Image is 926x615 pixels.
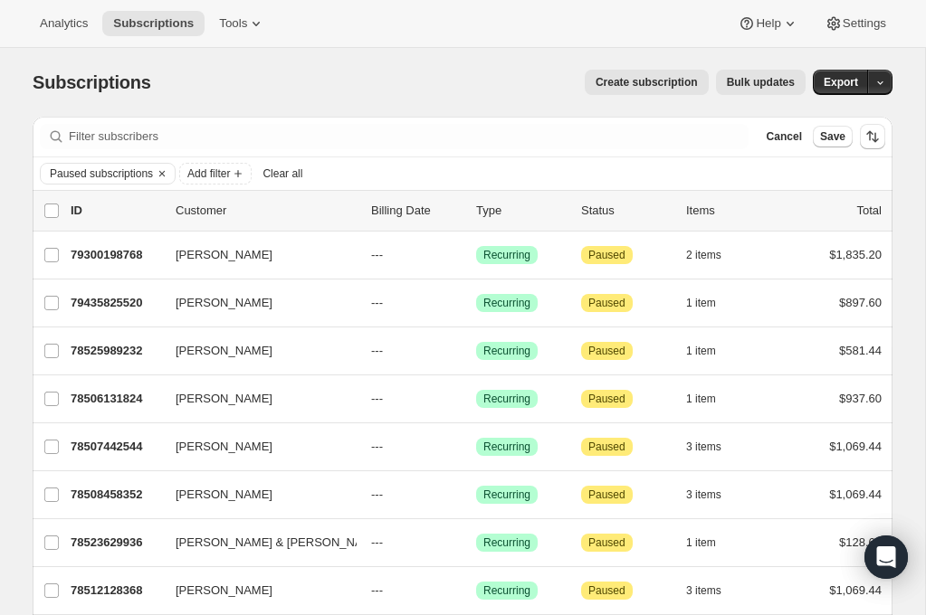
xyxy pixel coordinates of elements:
[686,202,777,220] div: Items
[843,16,886,31] span: Settings
[71,582,161,600] p: 78512128368
[829,583,882,597] span: $1,069.44
[176,202,357,220] p: Customer
[727,11,809,36] button: Help
[371,248,383,261] span: ---
[686,530,736,555] button: 1 item
[208,11,276,36] button: Tools
[165,241,346,270] button: [PERSON_NAME]
[179,163,252,184] button: Add filter
[588,535,625,550] span: Paused
[187,166,230,181] span: Add filter
[176,390,272,408] span: [PERSON_NAME]
[71,294,161,312] p: 79435825520
[71,530,882,555] div: 78523629936[PERSON_NAME] & [PERSON_NAME]---SuccessRecurringAttentionPaused1 item$128.64
[176,438,272,456] span: [PERSON_NAME]
[483,487,530,502] span: Recurring
[483,248,530,262] span: Recurring
[165,336,346,365] button: [PERSON_NAME]
[71,202,882,220] div: IDCustomerBilling DateTypeStatusItemsTotal
[371,344,383,357] span: ---
[71,486,161,504] p: 78508458352
[176,342,272,360] span: [PERSON_NAME]
[686,386,736,412] button: 1 item
[71,482,882,507] div: 78508458352[PERSON_NAME]---SuccessRecurringAttentionPaused3 items$1,069.44
[371,392,383,405] span: ---
[686,535,716,550] span: 1 item
[820,129,845,144] span: Save
[263,166,302,181] span: Clear all
[371,296,383,309] span: ---
[219,16,247,31] span: Tools
[71,578,882,603] div: 78512128368[PERSON_NAME]---SuccessRecurringAttentionPaused3 items$1,069.44
[371,440,383,453] span: ---
[581,202,672,220] p: Status
[165,384,346,413] button: [PERSON_NAME]
[686,578,741,603] button: 3 items
[71,342,161,360] p: 78525989232
[165,432,346,461] button: [PERSON_NAME]
[588,583,625,598] span: Paused
[686,440,721,454] span: 3 items
[813,126,853,147] button: Save
[839,344,882,357] span: $581.44
[371,202,462,220] p: Billing Date
[165,528,346,557] button: [PERSON_NAME] & [PERSON_NAME]
[588,344,625,358] span: Paused
[483,296,530,310] span: Recurring
[71,434,882,459] div: 78507442544[PERSON_NAME]---SuccessRecurringAttentionPaused3 items$1,069.44
[686,482,741,507] button: 3 items
[596,75,698,90] span: Create subscription
[371,583,383,597] span: ---
[176,294,272,312] span: [PERSON_NAME]
[588,392,625,406] span: Paused
[829,487,882,501] span: $1,069.44
[686,487,721,502] span: 3 items
[588,248,625,262] span: Paused
[50,166,153,181] span: Paused subscriptions
[686,392,716,406] span: 1 item
[585,70,709,95] button: Create subscription
[483,535,530,550] span: Recurring
[588,296,625,310] span: Paused
[371,535,383,549] span: ---
[686,583,721,598] span: 3 items
[767,129,802,144] span: Cancel
[71,386,882,412] div: 78506131824[PERSON_NAME]---SuccessRecurringAttentionPaused1 item$937.60
[71,438,161,456] p: 78507442544
[839,392,882,405] span: $937.60
[41,164,153,184] button: Paused subscriptions
[860,124,885,149] button: Sort the results
[686,338,736,364] button: 1 item
[829,440,882,453] span: $1,069.44
[40,16,88,31] span: Analytics
[255,163,310,184] button: Clear all
[483,344,530,358] span: Recurring
[71,290,882,316] div: 79435825520[PERSON_NAME]---SuccessRecurringAttentionPaused1 item$897.60
[71,242,882,268] div: 79300198768[PERSON_NAME]---SuccessRecurringAttentionPaused2 items$1,835.20
[759,126,809,147] button: Cancel
[483,583,530,598] span: Recurring
[686,344,716,358] span: 1 item
[176,582,272,600] span: [PERSON_NAME]
[113,16,194,31] span: Subscriptions
[686,290,736,316] button: 1 item
[857,202,882,220] p: Total
[686,242,741,268] button: 2 items
[727,75,795,90] span: Bulk updates
[71,246,161,264] p: 79300198768
[165,576,346,605] button: [PERSON_NAME]
[71,338,882,364] div: 78525989232[PERSON_NAME]---SuccessRecurringAttentionPaused1 item$581.44
[839,535,882,549] span: $128.64
[829,248,882,261] span: $1,835.20
[839,296,882,309] span: $897.60
[33,72,151,92] span: Subscriptions
[756,16,780,31] span: Help
[716,70,806,95] button: Bulk updates
[483,392,530,406] span: Recurring
[71,390,161,408] p: 78506131824
[686,434,741,459] button: 3 items
[476,202,567,220] div: Type
[813,70,869,95] button: Export
[483,440,530,454] span: Recurring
